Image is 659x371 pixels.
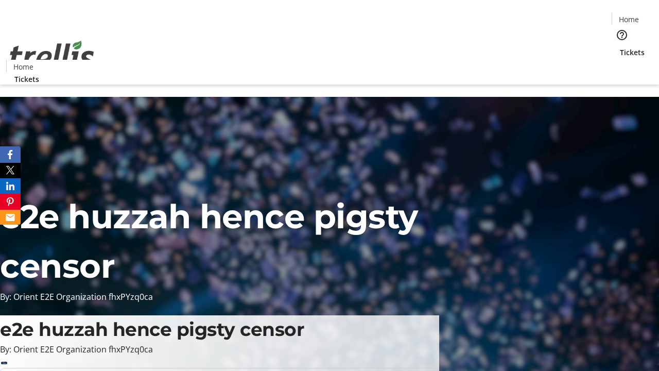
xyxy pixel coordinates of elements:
span: Home [13,61,33,72]
a: Home [7,61,40,72]
a: Home [612,14,645,25]
a: Tickets [612,47,653,58]
button: Help [612,25,632,45]
span: Tickets [14,74,39,85]
span: Home [619,14,639,25]
button: Cart [612,58,632,78]
span: Tickets [620,47,645,58]
a: Tickets [6,74,47,85]
img: Orient E2E Organization fhxPYzq0ca's Logo [6,29,98,81]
